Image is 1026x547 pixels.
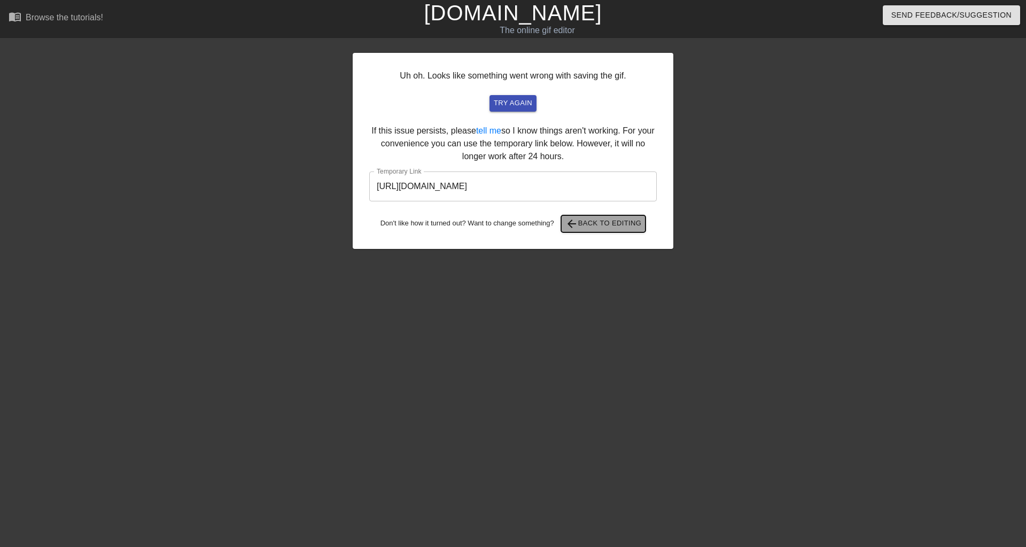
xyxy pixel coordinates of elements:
a: tell me [476,126,501,135]
span: Send Feedback/Suggestion [891,9,1012,22]
input: bare [369,171,657,201]
button: try again [489,95,537,112]
div: Don't like how it turned out? Want to change something? [369,215,657,232]
span: arrow_back [565,217,578,230]
button: Send Feedback/Suggestion [883,5,1020,25]
span: Back to Editing [565,217,642,230]
span: try again [494,97,532,110]
div: Uh oh. Looks like something went wrong with saving the gif. If this issue persists, please so I k... [353,53,673,249]
a: [DOMAIN_NAME] [424,1,602,25]
div: The online gif editor [347,24,727,37]
a: Browse the tutorials! [9,10,103,27]
div: Browse the tutorials! [26,13,103,22]
span: menu_book [9,10,21,23]
button: Back to Editing [561,215,646,232]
